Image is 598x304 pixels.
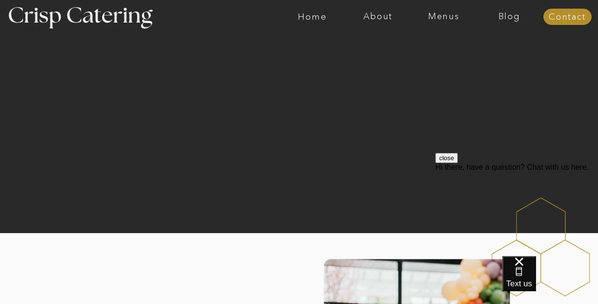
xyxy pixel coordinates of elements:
a: Blog [476,12,542,22]
a: Contact [543,12,591,22]
iframe: podium webchat widget bubble [502,256,598,304]
a: Home [280,12,345,22]
a: Menus [411,12,476,22]
a: About [345,12,411,22]
iframe: podium webchat widget prompt [435,153,598,268]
